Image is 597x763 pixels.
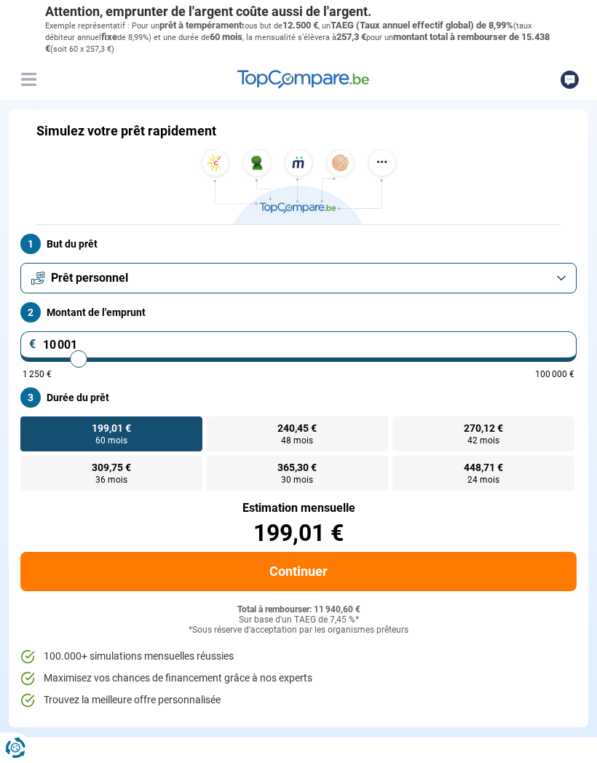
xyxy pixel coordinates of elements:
span: 36 mois [95,475,127,484]
span: € [29,339,36,350]
li: 100.000+ simulations mensuelles réussies [20,649,577,664]
label: Montant de l'emprunt [20,302,577,323]
div: Sur base d'un TAEG de 7,45 %* [20,615,577,625]
li: Trouvez la meilleure offre personnalisée [20,693,577,708]
span: 42 mois [467,436,499,445]
button: Continuer [20,552,577,591]
div: Estimation mensuelle [20,502,577,514]
div: Total à rembourser: 11 940,60 € [20,605,577,615]
button: Menu [17,68,39,90]
span: TAEG (Taux annuel effectif global) de 8,99% [331,20,513,31]
span: 60 mois [210,31,242,42]
span: 309,75 € [92,462,131,473]
span: 365,30 € [277,462,317,473]
span: 199,01 € [92,423,131,433]
li: Maximisez vos chances de financement grâce à nos experts [20,671,577,686]
p: Attention, emprunter de l'argent coûte aussi de l'argent. [45,4,552,20]
span: Prêt personnel [51,270,128,286]
span: fixe [101,31,117,42]
span: 100 000 € [535,370,574,379]
span: 24 mois [467,475,499,484]
span: prêt à tempérament [159,20,242,31]
span: 448,71 € [464,462,503,473]
span: 1 250 € [23,370,52,379]
p: Exemple représentatif : Pour un tous but de , un (taux débiteur annuel de 8,99%) et une durée de ... [45,20,552,55]
img: TopCompare.be [197,149,400,224]
span: 30 mois [281,475,313,484]
label: But du prêt [20,234,577,254]
h1: Simulez votre prêt rapidement [36,123,216,139]
span: 240,45 € [277,423,317,433]
button: Prêt personnel [20,263,577,293]
div: 199,01 € [20,521,577,545]
label: Durée du prêt [20,387,577,408]
div: *Sous réserve d'acceptation par les organismes prêteurs [20,625,577,636]
span: 48 mois [281,436,313,445]
span: 257,3 € [336,31,366,42]
span: 60 mois [95,436,127,445]
img: TopCompare [237,70,369,89]
span: montant total à rembourser de 15.438 € [45,31,550,54]
span: 12.500 € [282,20,318,31]
span: 270,12 € [464,423,503,433]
